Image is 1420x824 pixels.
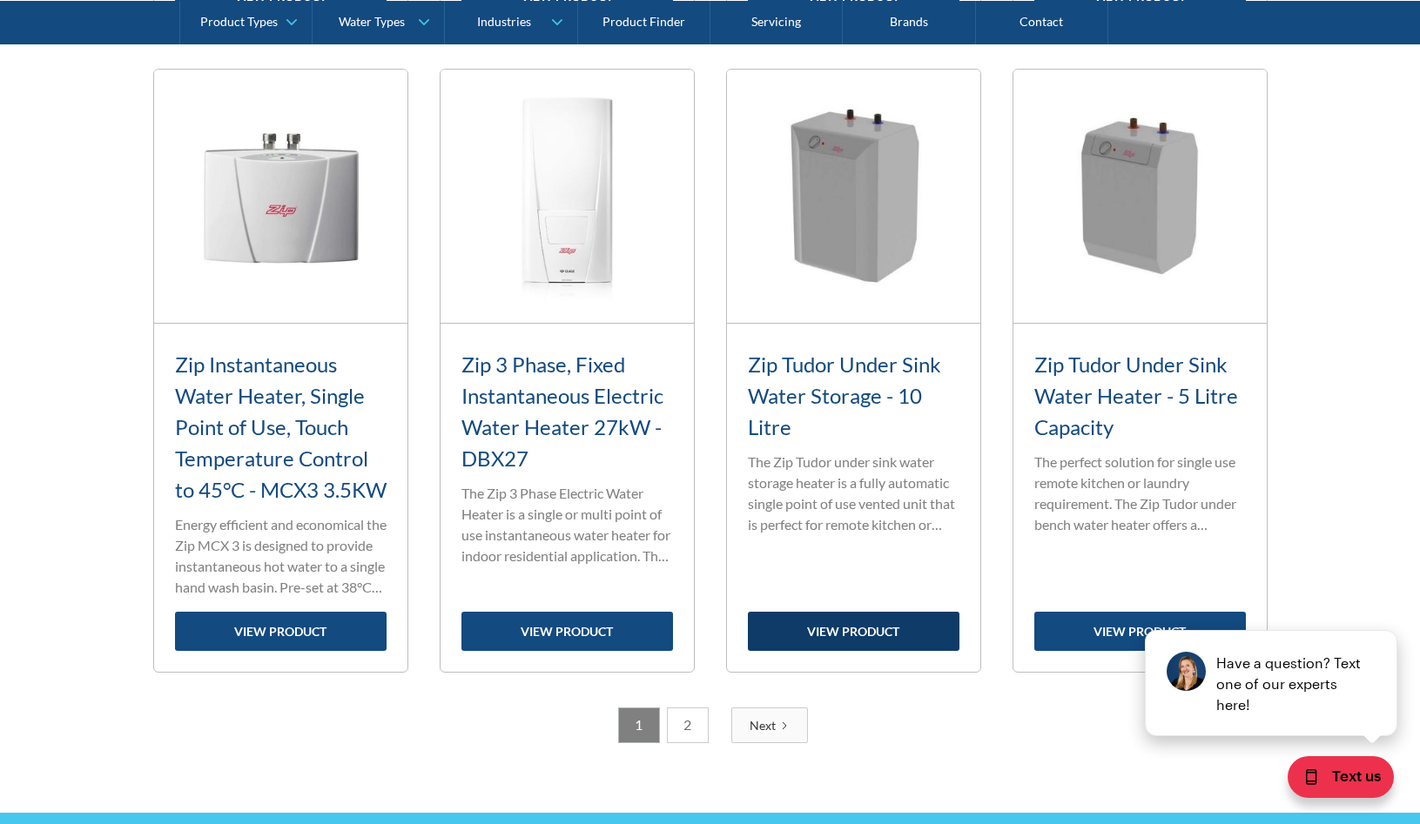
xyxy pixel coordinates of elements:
img: Zip Tudor Under Sink Water Heater - 5 Litre Capacity [1013,70,1267,323]
iframe: podium webchat widget prompt [1124,550,1420,759]
div: Water Types [339,14,405,29]
a: 1 [618,707,660,743]
a: view product [748,612,959,651]
h3: Zip 3 Phase, Fixed Instantaneous Electric Water Heater 27kW - DBX27 [461,349,673,474]
a: view product [175,612,387,651]
h3: Zip Instantaneous Water Heater, Single Point of Use, Touch Temperature Control to 45°C - MCX3 3.5KW [175,349,387,506]
p: Energy efficient and economical the Zip MCX 3 is designed to provide instantaneous hot water to a... [175,514,387,598]
div: Industries [477,14,531,29]
div: Product Types [200,14,278,29]
p: The Zip 3 Phase Electric Water Heater is a single or multi point of use instantaneous water heate... [461,483,673,566]
iframe: podium webchat widget bubble [1246,737,1420,824]
a: Next Page [731,707,808,743]
div: Next [750,716,776,734]
img: Zip Tudor Under Sink Water Storage - 10 Litre [727,70,980,323]
h3: Zip Tudor Under Sink Water Storage - 10 Litre [748,349,959,443]
a: view product [1034,612,1246,651]
h3: Zip Tudor Under Sink Water Heater - 5 Litre Capacity [1034,349,1246,443]
img: Zip Instantaneous Water Heater, Single Point of Use, Touch Temperature Control to 45°C - MCX3 3.5KW [154,70,407,323]
div: List [153,707,1268,743]
p: The Zip Tudor under sink water storage heater is a fully automatic single point of use vented uni... [748,452,959,535]
p: The perfect solution for single use remote kitchen or laundry requirement. The Zip Tudor under be... [1034,452,1246,535]
a: 2 [667,707,709,743]
img: Zip 3 Phase, Fixed Instantaneous Electric Water Heater 27kW - DBX27 [441,70,694,323]
a: view product [461,612,673,651]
